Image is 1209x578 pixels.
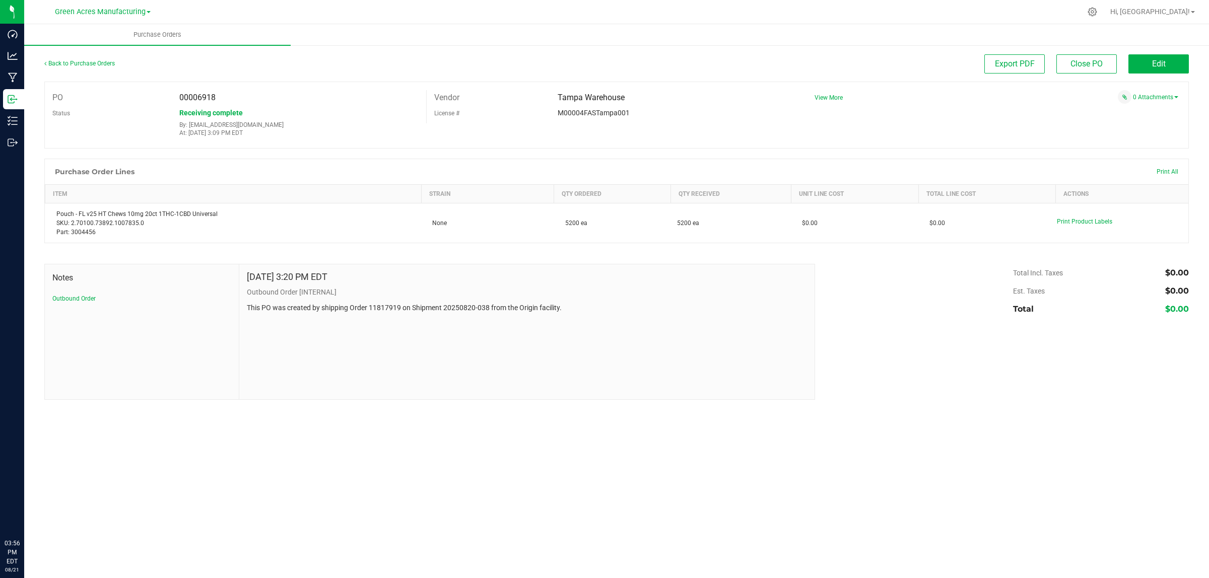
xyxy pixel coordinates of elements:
[179,129,418,136] p: At: [DATE] 3:09 PM EDT
[8,94,18,104] inline-svg: Inbound
[984,54,1045,74] button: Export PDF
[421,185,554,203] th: Strain
[55,8,146,16] span: Green Acres Manufacturing
[8,51,18,61] inline-svg: Analytics
[179,121,418,128] p: By: [EMAIL_ADDRESS][DOMAIN_NAME]
[918,185,1055,203] th: Total Line Cost
[671,185,791,203] th: Qty Received
[8,29,18,39] inline-svg: Dashboard
[1057,218,1112,225] span: Print Product Labels
[1110,8,1190,16] span: Hi, [GEOGRAPHIC_DATA]!
[560,220,587,227] span: 5200 ea
[55,168,135,176] h1: Purchase Order Lines
[44,60,115,67] a: Back to Purchase Orders
[427,220,447,227] span: None
[434,90,459,105] label: Vendor
[1165,286,1189,296] span: $0.00
[8,73,18,83] inline-svg: Manufacturing
[1013,287,1045,295] span: Est. Taxes
[1118,90,1131,104] span: Attach a document
[179,109,243,117] span: Receiving complete
[791,185,918,203] th: Unit Line Cost
[924,220,945,227] span: $0.00
[1013,269,1063,277] span: Total Incl. Taxes
[558,93,625,102] span: Tampa Warehouse
[45,185,422,203] th: Item
[5,539,20,566] p: 03:56 PM EDT
[1152,59,1166,68] span: Edit
[1086,7,1099,17] div: Manage settings
[1055,185,1188,203] th: Actions
[1157,168,1178,175] span: Print All
[1165,304,1189,314] span: $0.00
[995,59,1035,68] span: Export PDF
[1013,304,1034,314] span: Total
[247,272,327,282] h4: [DATE] 3:20 PM EDT
[1133,94,1178,101] a: 0 Attachments
[1070,59,1103,68] span: Close PO
[120,30,195,39] span: Purchase Orders
[247,287,807,298] p: Outbound Order [INTERNAL]
[10,497,40,528] iframe: Resource center
[1056,54,1117,74] button: Close PO
[558,109,630,117] span: M00004FASTampa001
[51,209,416,237] div: Pouch - FL v25 HT Chews 10mg 20ct 1THC-1CBD Universal SKU: 2.70100.73892.1007835.0 Part: 3004456
[52,272,231,284] span: Notes
[52,106,70,121] label: Status
[179,93,216,102] span: 00006918
[1128,54,1189,74] button: Edit
[554,185,671,203] th: Qty Ordered
[797,220,818,227] span: $0.00
[247,303,807,313] p: This PO was created by shipping Order 11817919 on Shipment 20250820-038 from the Origin facility.
[8,116,18,126] inline-svg: Inventory
[8,137,18,148] inline-svg: Outbound
[677,219,699,228] span: 5200 ea
[815,94,843,101] a: View More
[52,90,63,105] label: PO
[1165,268,1189,277] span: $0.00
[52,294,96,303] button: Outbound Order
[5,566,20,573] p: 08/21
[24,24,291,45] a: Purchase Orders
[434,106,459,121] label: License #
